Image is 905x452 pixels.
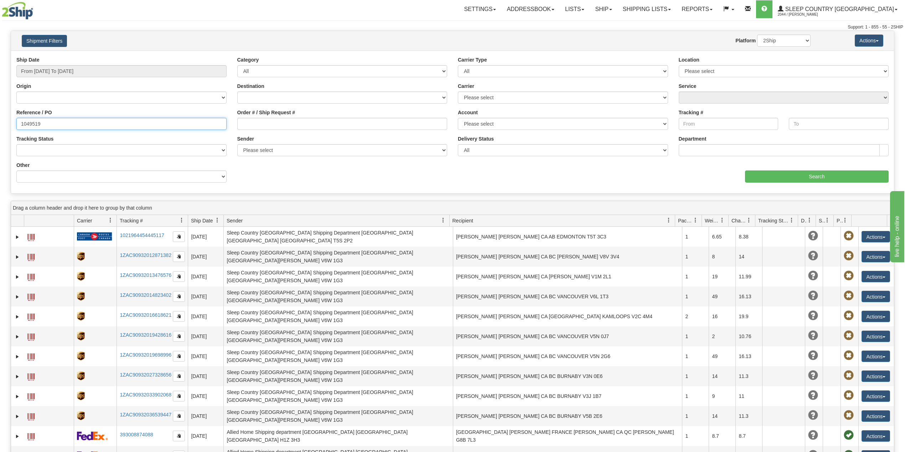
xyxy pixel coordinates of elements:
[844,430,854,440] span: Pickup Successfully created
[77,352,84,361] img: 8 - UPS
[77,292,84,301] img: 8 - UPS
[27,231,35,242] a: Label
[731,217,746,224] span: Charge
[819,217,825,224] span: Shipment Issues
[458,135,494,142] label: Delivery Status
[735,426,762,446] td: 8.7
[120,352,171,358] a: 1ZAC90932019698996
[16,162,30,169] label: Other
[758,217,789,224] span: Tracking Status
[786,214,798,226] a: Tracking Status filter column settings
[844,231,854,241] span: Pickup Not Assigned
[223,287,453,306] td: Sleep Country [GEOGRAPHIC_DATA] Shipping Department [GEOGRAPHIC_DATA] [GEOGRAPHIC_DATA][PERSON_NA...
[735,267,762,287] td: 11.99
[682,306,709,326] td: 2
[735,37,756,44] label: Platform
[709,366,735,386] td: 14
[188,287,223,306] td: [DATE]
[735,346,762,366] td: 16.13
[453,386,682,406] td: [PERSON_NAME] [PERSON_NAME] CA BC BURNABY V3J 1B7
[14,373,21,380] a: Expand
[188,227,223,247] td: [DATE]
[27,251,35,262] a: Label
[803,214,816,226] a: Delivery Status filter column settings
[679,135,707,142] label: Department
[682,406,709,426] td: 1
[689,214,702,226] a: Packages filter column settings
[682,247,709,267] td: 1
[16,135,53,142] label: Tracking Status
[14,293,21,300] a: Expand
[743,214,755,226] a: Charge filter column settings
[2,24,903,30] div: Support: 1 - 855 - 55 - 2SHIP
[676,0,718,18] a: Reports
[173,431,185,441] button: Copy to clipboard
[16,56,40,63] label: Ship Date
[223,306,453,326] td: Sleep Country [GEOGRAPHIC_DATA] Shipping Department [GEOGRAPHIC_DATA] [GEOGRAPHIC_DATA][PERSON_NA...
[735,406,762,426] td: 11.3
[27,310,35,322] a: Label
[223,346,453,366] td: Sleep Country [GEOGRAPHIC_DATA] Shipping Department [GEOGRAPHIC_DATA] [GEOGRAPHIC_DATA][PERSON_NA...
[808,370,818,380] span: Unknown
[458,56,487,63] label: Carrier Type
[808,291,818,301] span: Unknown
[120,392,171,398] a: 1ZAC90932033902068
[237,109,295,116] label: Order # / Ship Request #
[679,118,779,130] input: From
[173,291,185,302] button: Copy to clipboard
[821,214,833,226] a: Shipment Issues filter column settings
[745,170,889,183] input: Search
[223,227,453,247] td: Sleep Country [GEOGRAPHIC_DATA] Shipping Department [GEOGRAPHIC_DATA] [GEOGRAPHIC_DATA] [GEOGRAPH...
[709,326,735,346] td: 2
[735,306,762,326] td: 19.9
[14,353,21,360] a: Expand
[682,227,709,247] td: 1
[839,214,851,226] a: Pickup Status filter column settings
[120,432,153,437] a: 393008874088
[801,217,807,224] span: Delivery Status
[862,291,890,302] button: Actions
[709,386,735,406] td: 9
[188,386,223,406] td: [DATE]
[844,251,854,261] span: Pickup Not Assigned
[14,233,21,241] a: Expand
[844,311,854,321] span: Pickup Not Assigned
[844,271,854,281] span: Pickup Not Assigned
[11,201,894,215] div: grid grouping header
[77,272,84,281] img: 8 - UPS
[862,331,890,342] button: Actions
[709,227,735,247] td: 6.65
[682,346,709,366] td: 1
[453,346,682,366] td: [PERSON_NAME] [PERSON_NAME] CA BC VANCOUVER V5N 2G6
[120,312,171,318] a: 1ZAC90932016618621
[862,351,890,362] button: Actions
[237,83,264,90] label: Destination
[808,311,818,321] span: Unknown
[191,217,213,224] span: Ship Date
[223,247,453,267] td: Sleep Country [GEOGRAPHIC_DATA] Shipping Department [GEOGRAPHIC_DATA] [GEOGRAPHIC_DATA][PERSON_NA...
[173,351,185,362] button: Copy to clipboard
[862,251,890,262] button: Actions
[27,430,35,441] a: Label
[808,331,818,341] span: Unknown
[735,326,762,346] td: 10.76
[453,306,682,326] td: [PERSON_NAME] [PERSON_NAME] CA [GEOGRAPHIC_DATA] KAMLOOPS V2C 4M4
[188,426,223,446] td: [DATE]
[682,426,709,446] td: 1
[789,118,889,130] input: To
[862,311,890,322] button: Actions
[77,431,108,440] img: 2 - FedEx Express®
[120,272,171,278] a: 1ZAC90932013476576
[437,214,449,226] a: Sender filter column settings
[223,366,453,386] td: Sleep Country [GEOGRAPHIC_DATA] Shipping Department [GEOGRAPHIC_DATA] [GEOGRAPHIC_DATA][PERSON_NA...
[452,217,473,224] span: Recipient
[855,35,883,47] button: Actions
[501,0,560,18] a: Addressbook
[173,411,185,421] button: Copy to clipboard
[14,273,21,280] a: Expand
[617,0,676,18] a: Shipping lists
[837,217,843,224] span: Pickup Status
[844,351,854,361] span: Pickup Not Assigned
[862,231,890,242] button: Actions
[862,410,890,422] button: Actions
